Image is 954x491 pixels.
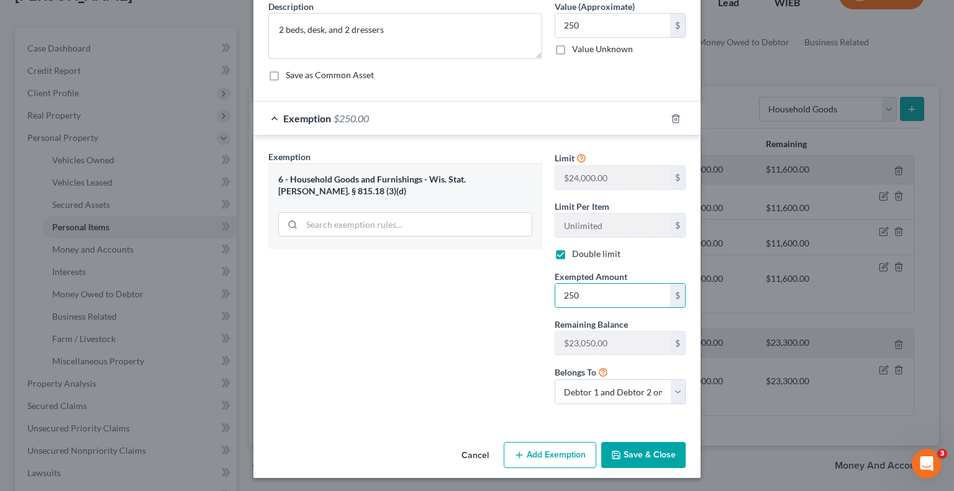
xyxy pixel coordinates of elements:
span: Exempted Amount [555,271,627,282]
button: Cancel [452,443,499,468]
span: Belongs To [555,367,596,377]
label: Limit Per Item [555,200,609,213]
div: $ [670,331,685,355]
button: Add Exemption [504,442,596,468]
span: Limit [555,153,575,163]
label: Remaining Balance [555,318,628,331]
span: Exemption [268,151,311,162]
input: 0.00 [555,284,670,307]
span: Exemption [283,112,331,124]
div: $ [670,214,685,237]
div: $ [670,284,685,307]
button: Save & Close [601,442,686,468]
input: -- [555,166,670,189]
span: Description [268,1,314,12]
input: Search exemption rules... [302,213,532,236]
span: 3 [937,449,947,459]
input: -- [555,214,670,237]
div: 6 - Household Goods and Furnishings - Wis. Stat. [PERSON_NAME]. § 815.18 (3)(d) [278,174,532,197]
label: Save as Common Asset [286,69,374,81]
span: $250.00 [334,112,369,124]
input: 0.00 [555,14,670,37]
label: Value Unknown [572,43,633,55]
iframe: Intercom live chat [912,449,942,479]
input: -- [555,331,670,355]
label: Double limit [572,248,620,260]
div: $ [670,14,685,37]
div: $ [670,166,685,189]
